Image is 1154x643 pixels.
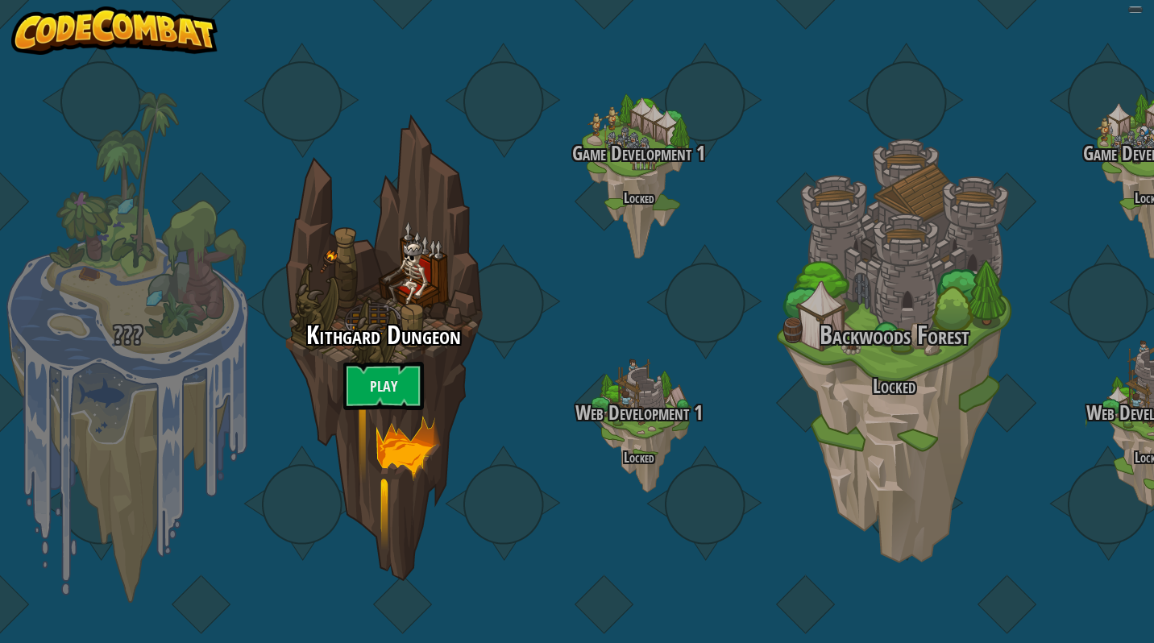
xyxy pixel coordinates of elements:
[820,317,969,352] span: Backwoods Forest
[511,190,766,205] h4: Locked
[511,450,766,465] h4: Locked
[11,6,218,55] img: CodeCombat - Learn how to code by playing a game
[572,139,705,167] span: Game Development 1
[343,362,424,410] a: Play
[575,399,703,426] span: Web Development 1
[766,375,1022,397] h3: Locked
[1128,6,1143,13] button: Adjust volume
[306,317,461,352] span: Kithgard Dungeon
